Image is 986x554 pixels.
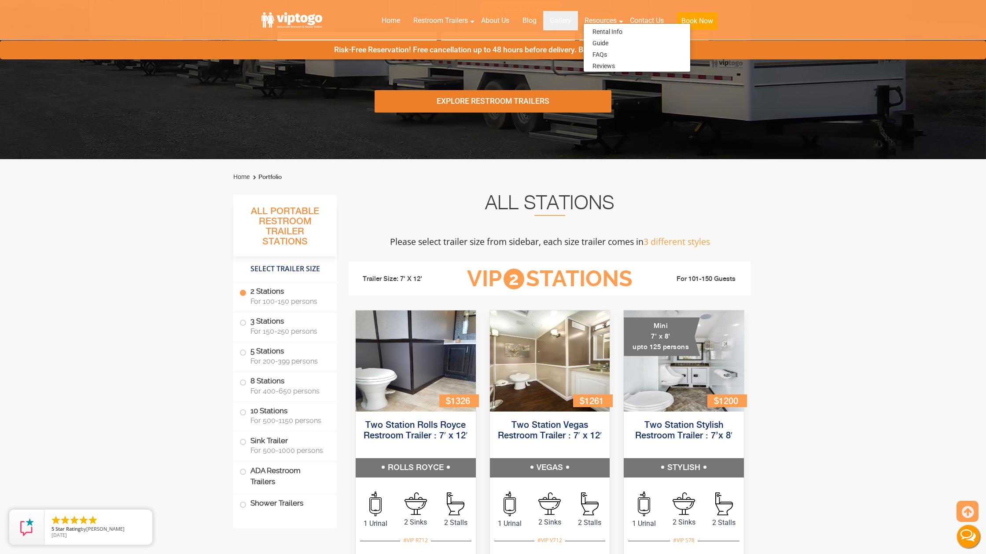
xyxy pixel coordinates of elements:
[573,394,613,407] div: $1261
[584,49,616,60] a: FAQs
[584,26,631,37] a: Rental Info
[707,394,747,407] div: $1200
[250,387,326,395] span: For 400-650 persons
[396,517,436,528] span: 2 Sinks
[239,431,331,459] label: Sink Trailer
[635,421,732,441] a: Two Station Stylish Restroom Trailer : 7’x 8′
[578,11,623,30] a: Resources
[88,515,98,525] li: 
[638,492,650,516] img: an icon of urinal
[233,261,337,277] h4: Select Trailer Size
[356,310,476,412] img: Side view of two station restroom trailer with separate doors for males and females
[239,282,331,310] label: 2 Stations
[233,204,337,256] h3: All Portable Restroom Trailer Stations
[239,494,331,513] label: Shower Trailers
[664,517,704,528] span: 2 Sinks
[715,492,733,515] img: an icon of Stall
[69,515,80,525] li: 
[624,310,744,412] img: A mini restroom trailer with two separate stations and separate doors for males and females
[60,515,70,525] li: 
[439,394,479,407] div: $1326
[646,274,745,284] li: For 101-150 Guests
[677,12,717,30] button: Book Now
[51,515,61,525] li: 
[673,492,695,515] img: an icon of sink
[250,327,326,335] span: For 150-250 persons
[534,535,565,546] div: #VIP V712
[624,518,664,529] span: 1 Urinal
[233,173,250,180] a: Home
[239,402,331,429] label: 10 Stations
[951,519,986,554] button: Live Chat
[239,372,331,399] label: 8 Stations
[644,236,710,248] span: 3 different styles
[55,525,81,532] span: Star Rating
[369,492,382,516] img: an icon of urinal
[670,11,724,35] a: Book Now
[349,233,751,250] p: Please select trailer size from sidebar, each size trailer comes in
[375,90,611,113] div: Explore Restroom Trailers
[250,446,326,455] span: For 500-1000 persons
[538,492,561,515] img: an icon of sink
[251,172,282,182] li: Portfolio
[516,11,543,30] a: Blog
[78,515,89,525] li: 
[490,518,530,529] span: 1 Urinal
[504,269,524,289] span: 2
[584,37,617,49] a: Guide
[570,518,610,528] span: 2 Stalls
[436,518,476,528] span: 2 Stalls
[250,357,326,365] span: For 200-399 persons
[250,297,326,306] span: For 100-150 persons
[453,267,646,291] h3: VIP Stations
[624,458,744,477] h5: STYLISH
[405,492,427,515] img: an icon of sink
[490,310,610,412] img: Side view of two station restroom trailer with separate doors for males and females
[355,266,453,292] li: Trailer Size: 7' X 12'
[475,11,516,30] a: About Us
[239,312,331,339] label: 3 Stations
[447,492,464,515] img: an icon of Stall
[364,421,468,441] a: Two Station Rolls Royce Restroom Trailer : 7′ x 12′
[624,317,700,356] div: Mini 7' x 8' upto 125 persons
[18,518,36,536] img: Review Rating
[670,535,698,546] div: #VIP S78
[239,461,331,491] label: ADA Restroom Trailers
[52,532,67,538] span: [DATE]
[498,421,602,441] a: Two Station Vegas Restroom Trailer : 7′ x 12′
[504,492,516,516] img: an icon of urinal
[52,525,54,532] span: 5
[356,518,396,529] span: 1 Urinal
[584,60,624,72] a: Reviews
[356,458,476,477] h5: ROLLS ROYCE
[86,525,125,532] span: [PERSON_NAME]
[543,11,578,30] a: Gallery
[407,11,475,30] a: Restroom Trailers
[581,492,599,515] img: an icon of Stall
[250,416,326,425] span: For 500-1150 persons
[375,11,407,30] a: Home
[400,535,431,546] div: #VIP R712
[52,526,145,532] span: by
[704,518,744,528] span: 2 Stalls
[530,517,570,528] span: 2 Sinks
[490,458,610,477] h5: VEGAS
[623,11,670,30] a: Contact Us
[349,195,751,216] h2: All Stations
[239,342,331,369] label: 5 Stations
